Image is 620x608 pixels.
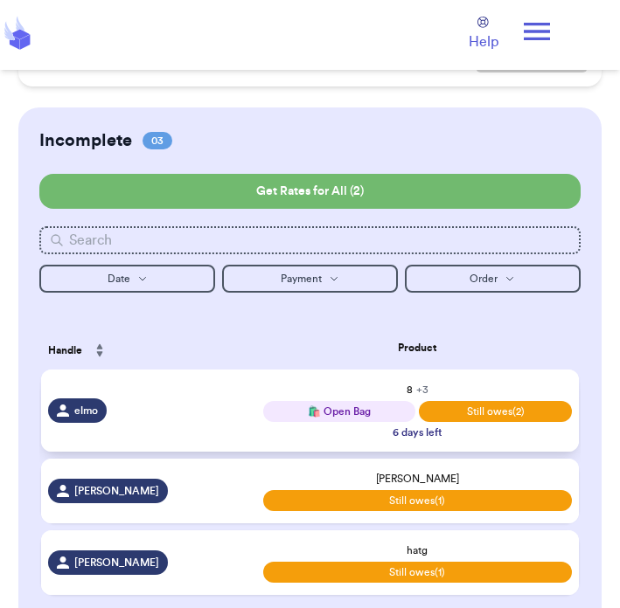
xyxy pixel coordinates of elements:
span: Still owes (2) [419,401,571,422]
span: Still owes (1) [263,562,572,583]
span: Help [469,31,498,52]
span: Order [470,273,498,284]
span: elmo [74,404,98,418]
button: Date [39,265,215,293]
button: Sort ascending [86,333,114,368]
h2: Incomplete [39,128,132,153]
span: Product [398,340,436,356]
input: Search [39,226,580,254]
button: Get Rates for All (2) [39,174,580,209]
span: Still owes (1) [263,490,572,511]
span: Date [108,273,130,284]
span: 8 [407,384,428,395]
button: Payment [222,265,398,293]
div: 6 days left [263,425,572,439]
div: 🛍️ Open Bag [263,401,415,422]
span: [PERSON_NAME] [74,484,159,498]
a: Help [469,17,498,52]
span: 03 [143,132,172,149]
span: [PERSON_NAME] [74,556,159,570]
span: [PERSON_NAME] [376,473,459,484]
button: Order [405,265,581,293]
span: Handle [48,342,82,358]
span: Payment [281,273,322,284]
span: + 3 [416,384,428,395]
span: hatg [407,545,428,556]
